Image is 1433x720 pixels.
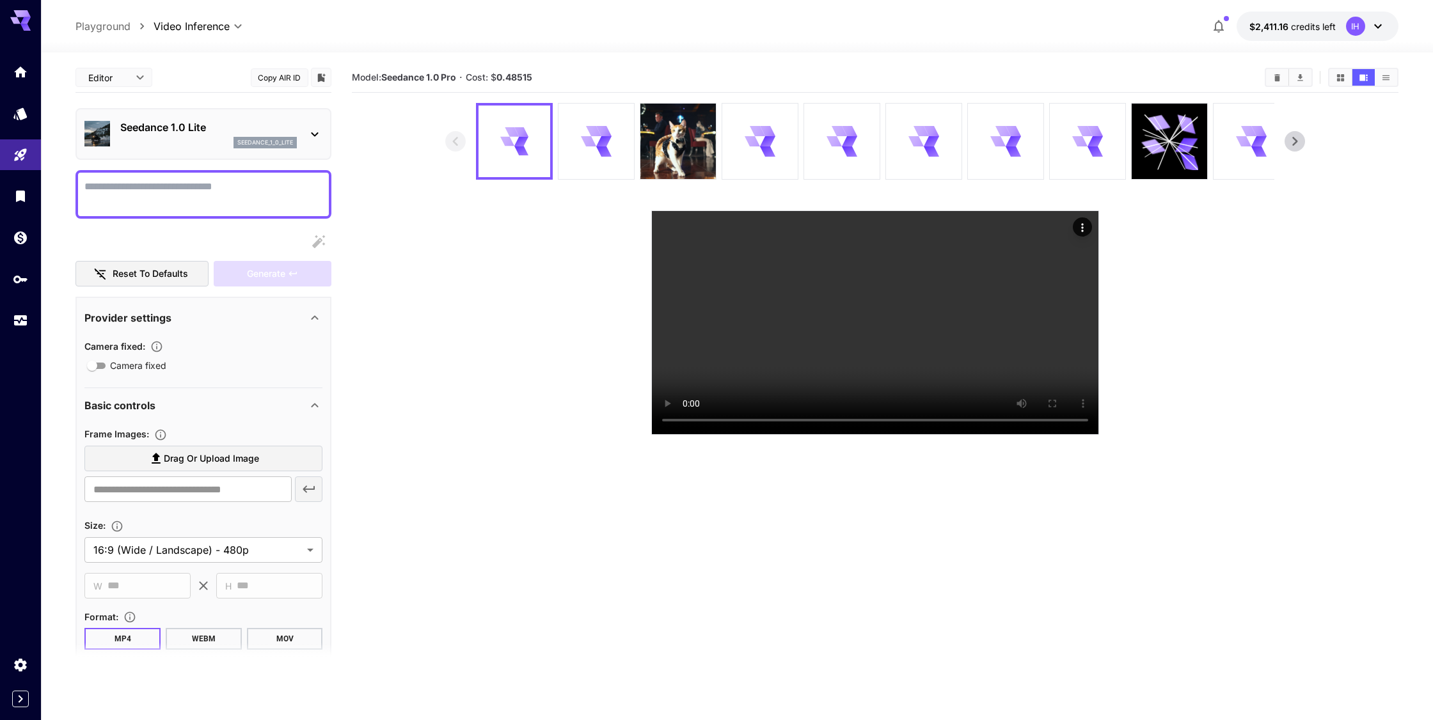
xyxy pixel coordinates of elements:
[1249,21,1291,32] span: $2,411.16
[84,114,322,153] div: Seedance 1.0 Liteseedance_1_0_lite
[84,520,106,531] span: Size :
[1329,69,1352,86] button: Show media in grid view
[1289,69,1311,86] button: Download All
[496,72,532,82] b: 0.48515
[1237,12,1398,41] button: $2,411.15814IH
[225,579,232,593] span: H
[13,271,28,287] div: API Keys
[13,106,28,121] div: Models
[1375,69,1397,86] button: Show media in list view
[75,261,209,287] button: Reset to defaults
[1352,69,1375,86] button: Show media in video view
[166,628,242,650] button: WEBM
[1291,21,1336,32] span: credits left
[13,147,28,163] div: Playground
[75,19,154,34] nav: breadcrumb
[381,72,456,82] b: Seedance 1.0 Pro
[84,302,322,333] div: Provider settings
[13,64,28,80] div: Home
[12,691,29,707] button: Expand sidebar
[13,230,28,246] div: Wallet
[110,359,166,372] span: Camera fixed
[93,542,302,558] span: 16:9 (Wide / Landscape) - 480p
[1073,217,1092,237] div: Actions
[149,428,172,441] button: Upload frame images.
[84,628,161,650] button: MP4
[1265,68,1313,87] div: Clear AllDownload All
[466,72,532,82] span: Cost: $
[13,188,28,204] div: Library
[1249,20,1336,33] div: $2,411.15814
[118,611,141,623] button: Choose the file format for the output video.
[120,120,297,135] p: Seedance 1.0 Lite
[247,628,323,650] button: MOV
[84,446,322,472] label: Drag or upload image
[106,520,129,533] button: Adjust the dimensions of the generated image by specifying its width and height in pixels, or sel...
[93,579,102,593] span: W
[1328,68,1398,87] div: Show media in grid viewShow media in video viewShow media in list view
[1346,17,1365,36] div: IH
[459,70,463,85] p: ·
[13,313,28,329] div: Usage
[84,398,155,413] p: Basic controls
[352,72,456,82] span: Model:
[164,451,259,467] span: Drag or upload image
[88,71,128,84] span: Editor
[251,68,308,87] button: Copy AIR ID
[237,138,293,147] p: seedance_1_0_lite
[84,310,171,325] p: Provider settings
[640,104,716,179] img: dAAAABklEQVQDACKmJScsVUiFAAAAAElFTkSuQmCC
[84,390,322,421] div: Basic controls
[154,19,230,34] span: Video Inference
[84,428,149,439] span: Frame Images :
[84,611,118,622] span: Format :
[13,657,28,673] div: Settings
[315,70,327,85] button: Add to library
[75,19,131,34] a: Playground
[84,341,145,352] span: Camera fixed :
[1266,69,1288,86] button: Clear All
